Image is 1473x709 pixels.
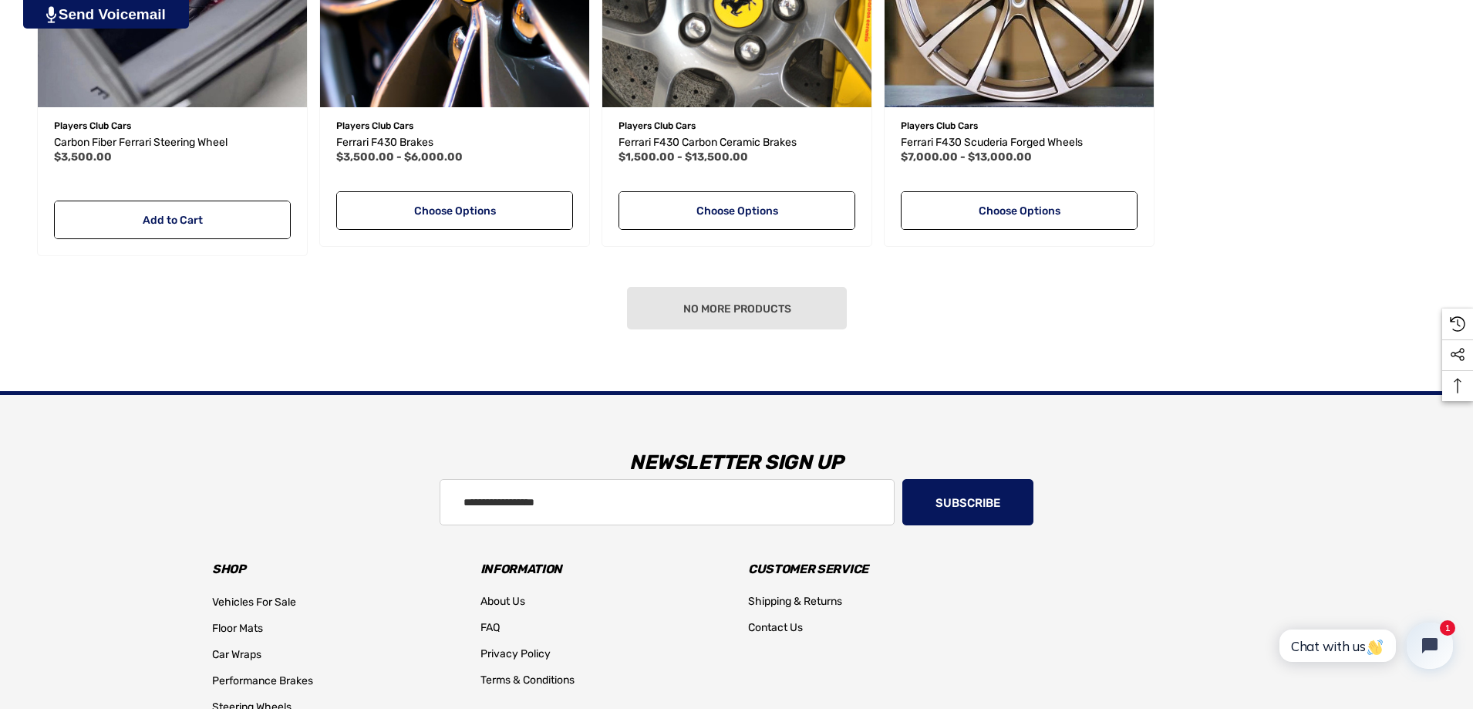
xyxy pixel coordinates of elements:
[748,621,803,634] span: Contact Us
[748,615,803,641] a: Contact Us
[902,479,1033,525] button: Subscribe
[212,648,261,661] span: Car Wraps
[480,589,525,615] a: About Us
[480,641,551,667] a: Privacy Policy
[54,133,291,152] a: Carbon Fiber Ferrari Steering Wheel,$3,500.00
[336,116,573,136] p: Players Club Cars
[748,589,842,615] a: Shipping & Returns
[901,116,1138,136] p: Players Club Cars
[901,133,1138,152] a: Ferrari F430 Scuderia Forged Wheels,Price range from $7,000.00 to $13,000.00
[619,133,855,152] a: Ferrari F430 Carbon Ceramic Brakes,Price range from $1,500.00 to $13,500.00
[901,191,1138,230] a: Choose Options
[1442,378,1473,393] svg: Top
[212,589,296,616] a: Vehicles For Sale
[748,559,993,580] h3: Customer Service
[901,136,1083,149] span: Ferrari F430 Scuderia Forged Wheels
[336,136,433,149] span: Ferrari F430 Brakes
[480,647,551,660] span: Privacy Policy
[1450,316,1465,332] svg: Recently Viewed
[336,191,573,230] a: Choose Options
[54,136,228,149] span: Carbon Fiber Ferrari Steering Wheel
[212,668,313,694] a: Performance Brakes
[619,150,748,164] span: $1,500.00 - $13,500.00
[212,622,263,635] span: Floor Mats
[1262,609,1466,682] iframe: Tidio Chat
[212,642,261,668] a: Car Wraps
[480,667,575,694] a: Terms & Conditions
[54,116,291,136] p: Players Club Cars
[619,116,855,136] p: Players Club Cars
[480,559,726,580] h3: Information
[480,621,500,634] span: FAQ
[1450,347,1465,363] svg: Social Media
[336,133,573,152] a: Ferrari F430 Brakes,Price range from $3,500.00 to $6,000.00
[212,674,313,687] span: Performance Brakes
[201,440,1272,486] h3: Newsletter Sign Up
[31,287,1442,329] nav: pagination
[480,615,500,641] a: FAQ
[212,616,263,642] a: Floor Mats
[212,596,296,609] span: Vehicles For Sale
[54,201,291,239] a: Add to Cart
[336,150,463,164] span: $3,500.00 - $6,000.00
[748,595,842,608] span: Shipping & Returns
[480,674,575,687] span: Terms & Conditions
[619,191,855,230] a: Choose Options
[212,559,457,580] h3: Shop
[480,595,525,608] span: About Us
[619,136,797,149] span: Ferrari F430 Carbon Ceramic Brakes
[901,150,1032,164] span: $7,000.00 - $13,000.00
[54,150,112,164] span: $3,500.00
